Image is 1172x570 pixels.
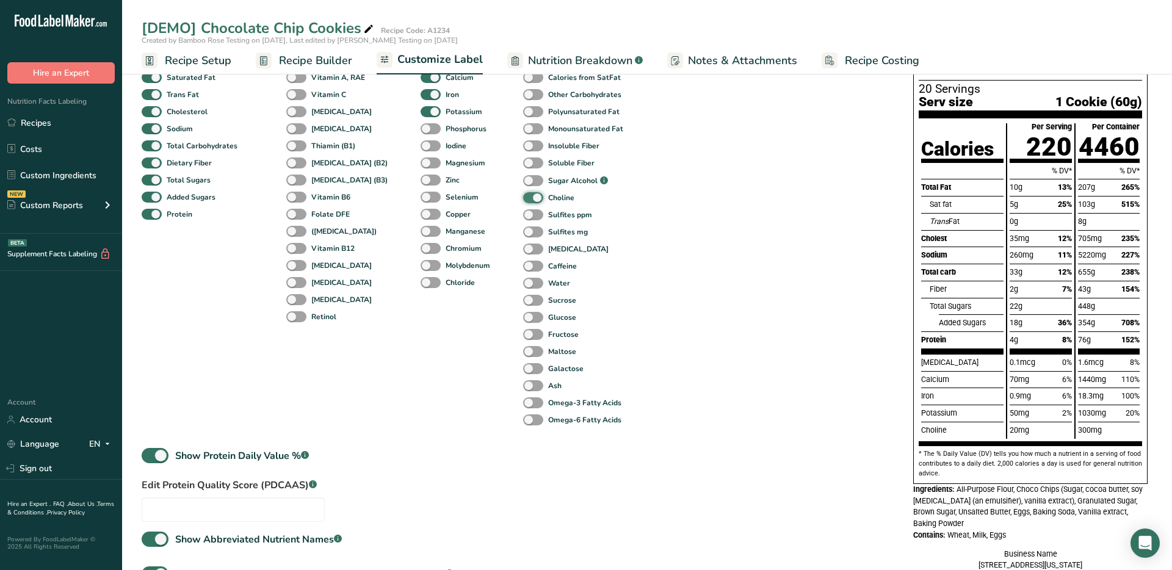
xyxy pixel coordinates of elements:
[446,106,482,117] b: Potassium
[1078,335,1091,344] span: 76g
[165,52,231,69] span: Recipe Setup
[1079,132,1140,162] span: 4460
[1062,284,1072,294] span: 7%
[845,52,919,69] span: Recipe Costing
[397,51,483,68] span: Customize Label
[7,433,59,455] a: Language
[1078,408,1106,417] span: 1030mg
[919,95,973,108] span: Serv size
[1010,375,1029,384] span: 70mg
[919,83,1142,95] p: 20 Servings
[1130,529,1160,558] div: Open Intercom Messenger
[167,157,212,168] b: Dietary Fiber
[7,190,26,198] div: NEW
[919,449,1142,478] p: * The % Daily Value (DV) tells you how much a nutrient in a serving of food contributes to a dail...
[1130,358,1140,367] span: 8%
[311,209,350,220] b: Folate DFE
[1078,375,1106,384] span: 1440mg
[311,175,388,186] b: [MEDICAL_DATA] (B3)
[1010,318,1022,327] span: 18g
[1010,408,1029,417] span: 50mg
[167,140,237,151] b: Total Carbohydrates
[1121,391,1140,400] span: 100%
[1010,391,1031,400] span: 0.9mg
[7,500,114,517] a: Terms & Conditions .
[53,500,68,508] a: FAQ .
[1010,250,1033,259] span: 260mg
[548,226,588,237] b: Sulfites mg
[311,140,355,151] b: Thiamin (B1)
[528,52,632,69] span: Nutrition Breakdown
[311,89,346,100] b: Vitamin C
[1078,425,1102,435] span: 300mg
[68,500,97,508] a: About Us .
[1078,200,1095,209] span: 103g
[381,25,450,36] div: Recipe Code: A1234
[377,46,483,75] a: Customize Label
[1062,358,1072,367] span: 0%
[311,294,372,305] b: [MEDICAL_DATA]
[1010,284,1018,294] span: 2g
[548,140,599,151] b: Insoluble Fiber
[1078,250,1106,259] span: 5220mg
[1010,267,1022,276] span: 33g
[930,196,1004,213] div: Sat fat
[142,47,231,74] a: Recipe Setup
[142,35,458,45] span: Created by Bamboo Rose Testing on [DATE], Last edited by [PERSON_NAME] Testing on [DATE]
[446,243,482,254] b: Chromium
[913,530,946,539] span: Contains:
[1078,217,1087,226] span: 8g
[921,354,1004,371] div: [MEDICAL_DATA]
[921,422,1004,439] div: Choline
[311,123,372,134] b: [MEDICAL_DATA]
[548,397,621,408] b: Omega-3 Fatty Acids
[311,192,350,203] b: Vitamin B6
[1058,267,1072,276] span: 12%
[548,278,570,289] b: Water
[548,312,576,323] b: Glucose
[921,264,1004,281] div: Total carb
[47,508,85,517] a: Privacy Policy
[1062,375,1072,384] span: 6%
[507,47,643,74] a: Nutrition Breakdown
[1058,200,1072,209] span: 25%
[446,175,460,186] b: Zinc
[921,388,1004,405] div: Iron
[89,437,115,452] div: EN
[256,47,352,74] a: Recipe Builder
[1062,335,1072,344] span: 8%
[1010,182,1022,192] span: 10g
[175,449,309,463] div: Show Protein Daily Value %
[921,179,1004,196] div: Total Fat
[921,331,1004,348] div: Protein
[548,175,598,186] b: Sugar Alcohol
[1121,375,1140,384] span: 110%
[1010,335,1018,344] span: 4g
[548,72,621,83] b: Calories from SatFat
[548,295,576,306] b: Sucrose
[548,192,574,203] b: Choline
[446,192,479,203] b: Selenium
[1058,250,1072,259] span: 11%
[446,72,474,83] b: Calcium
[142,17,376,39] div: [DEMO] Chocolate Chip Cookies
[446,123,487,134] b: Phosphorus
[167,209,192,220] b: Protein
[548,363,584,374] b: Galactose
[1092,123,1140,131] div: Per Container
[1078,234,1102,243] span: 705mg
[311,72,365,83] b: Vitamin A, RAE
[167,123,193,134] b: Sodium
[921,230,1004,247] div: Cholest
[930,213,1004,230] div: Fat
[311,157,388,168] b: [MEDICAL_DATA] (B2)
[1121,318,1140,327] span: 708%
[1078,162,1140,179] div: % DV*
[548,414,621,425] b: Omega-6 Fatty Acids
[1078,358,1104,367] span: 1.6mcg
[548,89,621,100] b: Other Carbohydrates
[548,261,577,272] b: Caffeine
[142,478,325,492] label: Edit Protein Quality Score (PDCAAS)
[279,52,352,69] span: Recipe Builder
[7,500,51,508] a: Hire an Expert .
